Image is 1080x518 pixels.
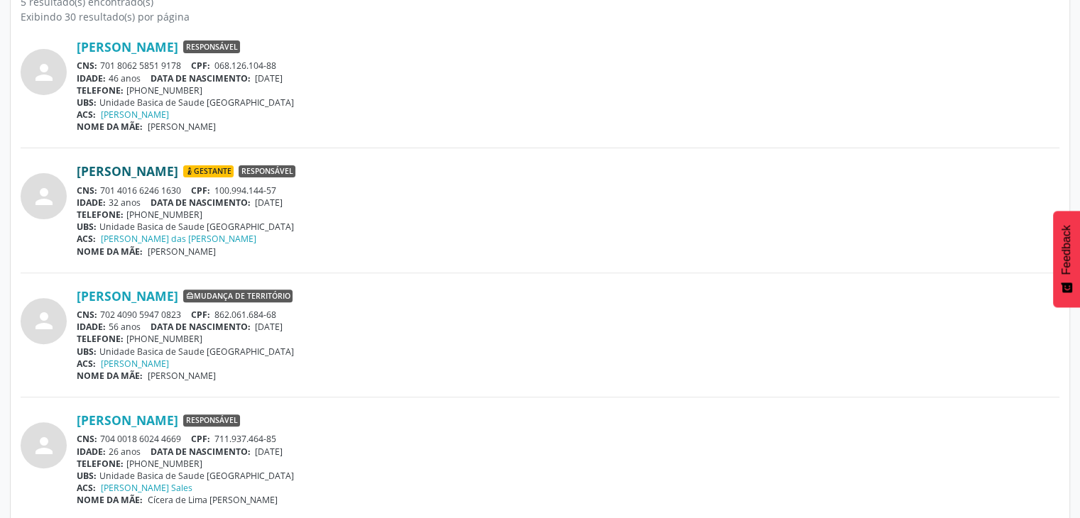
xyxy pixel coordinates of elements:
a: [PERSON_NAME] [77,288,178,304]
div: [PHONE_NUMBER] [77,333,1059,345]
span: Feedback [1060,225,1073,275]
span: Cícera de Lima [PERSON_NAME] [148,494,278,506]
span: IDADE: [77,197,106,209]
span: [DATE] [255,321,283,333]
span: 100.994.144-57 [214,184,276,197]
span: UBS: [77,221,97,233]
span: IDADE: [77,321,106,333]
span: CPF: [191,309,210,321]
span: CPF: [191,184,210,197]
span: IDADE: [77,72,106,84]
div: 56 anos [77,321,1059,333]
span: ACS: [77,109,96,121]
span: CPF: [191,433,210,445]
i: person [31,60,57,85]
div: 704 0018 6024 4669 [77,433,1059,445]
button: Feedback - Mostrar pesquisa [1053,211,1080,307]
div: 702 4090 5947 0823 [77,309,1059,321]
div: 701 4016 6246 1630 [77,184,1059,197]
span: TELEFONE: [77,209,124,221]
span: Responsável [183,40,240,53]
span: [DATE] [255,72,283,84]
span: UBS: [77,470,97,482]
div: Exibindo 30 resultado(s) por página [21,9,1059,24]
span: NOME DA MÃE: [77,370,143,382]
div: Unidade Basica de Saude [GEOGRAPHIC_DATA] [77,97,1059,109]
span: Responsável [183,414,240,427]
div: 26 anos [77,446,1059,458]
span: ACS: [77,482,96,494]
a: [PERSON_NAME] [77,39,178,55]
span: CNS: [77,184,97,197]
div: 46 anos [77,72,1059,84]
a: [PERSON_NAME] [101,109,169,121]
div: Unidade Basica de Saude [GEOGRAPHIC_DATA] [77,221,1059,233]
div: Unidade Basica de Saude [GEOGRAPHIC_DATA] [77,470,1059,482]
span: [DATE] [255,446,283,458]
span: DATA DE NASCIMENTO: [151,197,251,209]
span: IDADE: [77,446,106,458]
span: UBS: [77,97,97,109]
span: CPF: [191,60,210,72]
a: [PERSON_NAME] das [PERSON_NAME] [101,233,256,245]
span: TELEFONE: [77,458,124,470]
span: 068.126.104-88 [214,60,276,72]
span: ACS: [77,358,96,370]
span: Responsável [239,165,295,178]
span: NOME DA MÃE: [77,121,143,133]
div: [PHONE_NUMBER] [77,209,1059,221]
span: [PERSON_NAME] [148,121,216,133]
span: DATA DE NASCIMENTO: [151,72,251,84]
span: NOME DA MÃE: [77,246,143,258]
span: 711.937.464-85 [214,433,276,445]
span: NOME DA MÃE: [77,494,143,506]
span: TELEFONE: [77,84,124,97]
i: person [31,184,57,209]
span: CNS: [77,60,97,72]
a: [PERSON_NAME] [77,163,178,179]
span: [PERSON_NAME] [148,246,216,258]
span: Gestante [183,165,234,178]
span: CNS: [77,433,97,445]
span: 862.061.684-68 [214,309,276,321]
span: [PERSON_NAME] [148,370,216,382]
a: [PERSON_NAME] Sales [101,482,192,494]
span: ACS: [77,233,96,245]
i: person [31,308,57,334]
i: person [31,433,57,458]
span: CNS: [77,309,97,321]
div: Unidade Basica de Saude [GEOGRAPHIC_DATA] [77,346,1059,358]
a: [PERSON_NAME] [77,412,178,428]
span: DATA DE NASCIMENTO: [151,321,251,333]
div: 701 8062 5851 9178 [77,60,1059,72]
span: UBS: [77,346,97,358]
div: [PHONE_NUMBER] [77,458,1059,470]
div: [PHONE_NUMBER] [77,84,1059,97]
a: [PERSON_NAME] [101,358,169,370]
span: DATA DE NASCIMENTO: [151,446,251,458]
span: Mudança de território [183,290,293,302]
span: [DATE] [255,197,283,209]
span: TELEFONE: [77,333,124,345]
div: 32 anos [77,197,1059,209]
